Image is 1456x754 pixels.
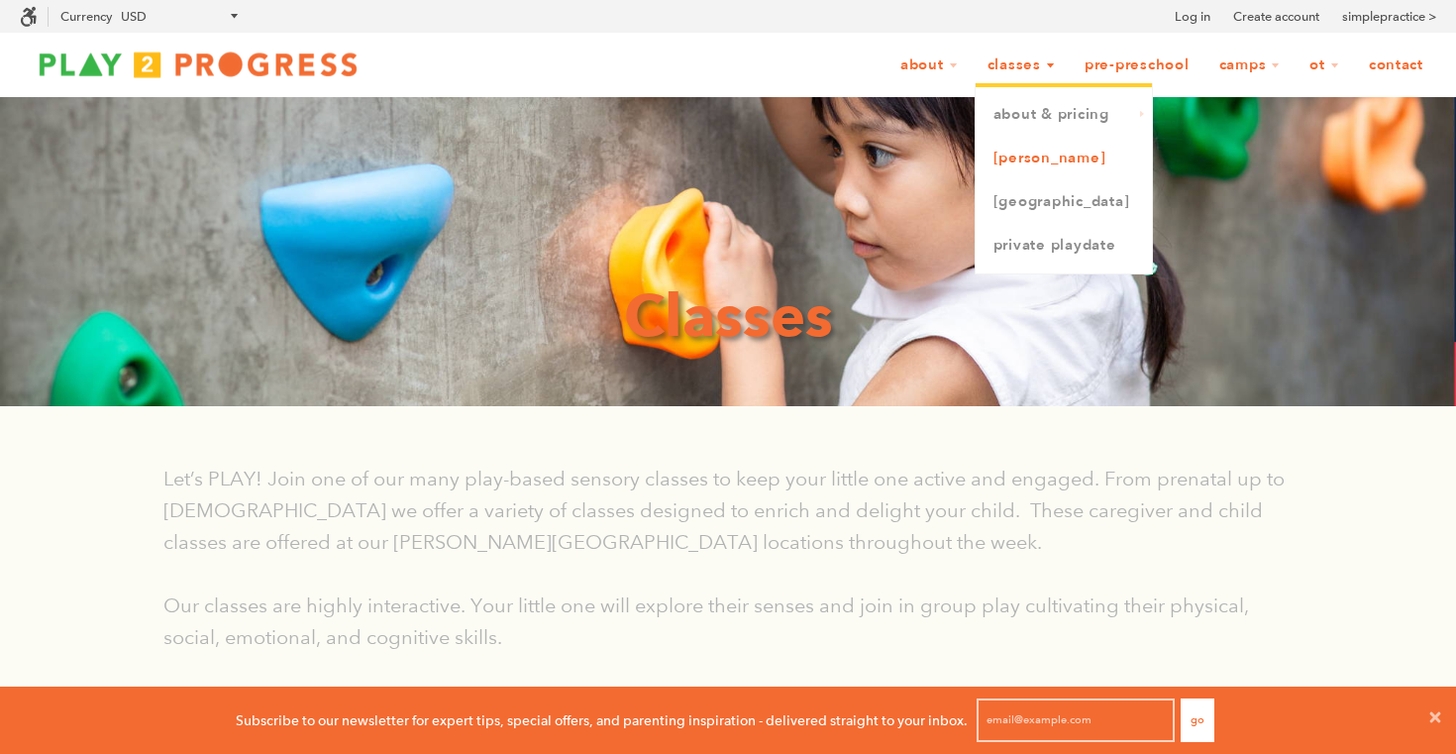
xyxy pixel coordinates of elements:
p: Subscribe to our newsletter for expert tips, special offers, and parenting inspiration - delivere... [236,709,968,731]
a: Camps [1206,47,1294,84]
p: Let’s PLAY! Join one of our many play-based sensory classes to keep your little one active and en... [163,463,1293,558]
a: Private Playdate [976,224,1152,268]
a: [GEOGRAPHIC_DATA] [976,180,1152,224]
a: Classes [975,47,1068,84]
a: Contact [1356,47,1436,84]
a: About & Pricing [976,93,1152,137]
a: simplepractice > [1342,7,1436,27]
p: Our classes are highly interactive. Your little one will explore their senses and join in group p... [163,590,1293,653]
button: Go [1181,699,1214,742]
img: Play2Progress logo [20,45,376,84]
a: Log in [1175,7,1210,27]
input: email@example.com [977,699,1175,742]
p: Created by our amazing team of OccupationalTherapists, Early Childhood Education Teachers and Mov... [163,685,1293,748]
a: Pre-Preschool [1072,47,1202,84]
a: [PERSON_NAME] [976,137,1152,180]
a: Create account [1233,7,1319,27]
label: Currency [60,9,112,24]
a: OT [1297,47,1352,84]
a: About [887,47,971,84]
